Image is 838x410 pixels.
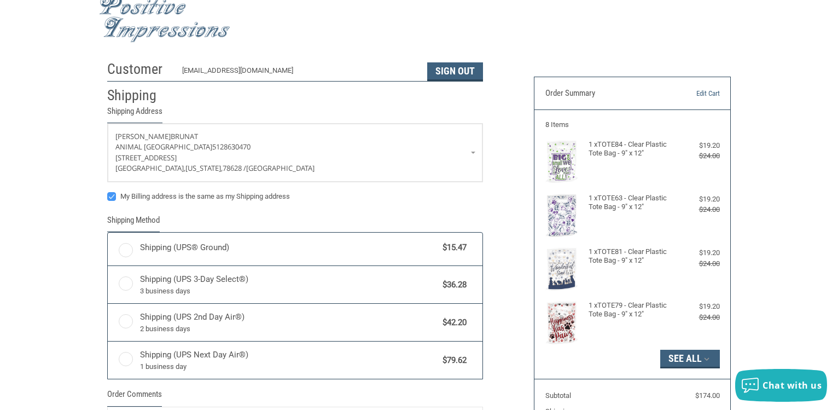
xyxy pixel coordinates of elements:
span: 2 business days [140,324,438,334]
a: Edit Cart [664,88,719,99]
div: $24.00 [676,258,720,269]
button: See All [660,350,720,368]
div: $19.20 [676,301,720,312]
span: $36.28 [437,279,467,291]
legend: Shipping Method [107,214,160,232]
span: $174.00 [695,391,720,400]
span: Subtotal [545,391,571,400]
span: Chat with us [763,379,822,391]
h4: 1 x TOTE84 - Clear Plastic Tote Bag - 9" x 12" [589,140,673,158]
div: $19.20 [676,140,720,151]
span: [GEOGRAPHIC_DATA] [246,163,315,173]
span: 78628 / [223,163,246,173]
div: $24.00 [676,204,720,215]
h4: 1 x TOTE81 - Clear Plastic Tote Bag - 9" x 12" [589,247,673,265]
span: 3 business days [140,286,438,297]
h2: Customer [107,60,171,78]
div: [EMAIL_ADDRESS][DOMAIN_NAME] [182,65,417,81]
span: [PERSON_NAME] [115,131,171,141]
div: $19.20 [676,247,720,258]
span: Shipping (UPS Next Day Air®) [140,349,438,372]
h3: 8 Items [545,120,720,129]
span: [GEOGRAPHIC_DATA], [115,163,185,173]
span: Shipping (UPS® Ground) [140,241,438,254]
button: Chat with us [735,369,827,402]
h4: 1 x TOTE63 - Clear Plastic Tote Bag - 9" x 12" [589,194,673,212]
label: My Billing address is the same as my Shipping address [107,192,483,201]
span: Brunat [171,131,198,141]
h2: Shipping [107,86,171,105]
button: Sign Out [427,62,483,81]
a: Enter or select a different address [108,124,482,182]
span: Shipping (UPS 3-Day Select®) [140,273,438,296]
div: $24.00 [676,151,720,161]
span: $15.47 [437,241,467,254]
h4: 1 x TOTE79 - Clear Plastic Tote Bag - 9" x 12" [589,301,673,319]
legend: Shipping Address [107,105,162,123]
span: Animal [GEOGRAPHIC_DATA] [115,142,212,152]
legend: Order Comments [107,388,162,406]
span: [STREET_ADDRESS] [115,153,177,163]
span: 1 business day [140,361,438,372]
span: [US_STATE], [185,163,223,173]
div: $24.00 [676,312,720,323]
span: $79.62 [437,354,467,367]
span: 5128630470 [212,142,251,152]
span: $42.20 [437,316,467,329]
span: Shipping (UPS 2nd Day Air®) [140,311,438,334]
div: $19.20 [676,194,720,205]
h3: Order Summary [545,88,664,99]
